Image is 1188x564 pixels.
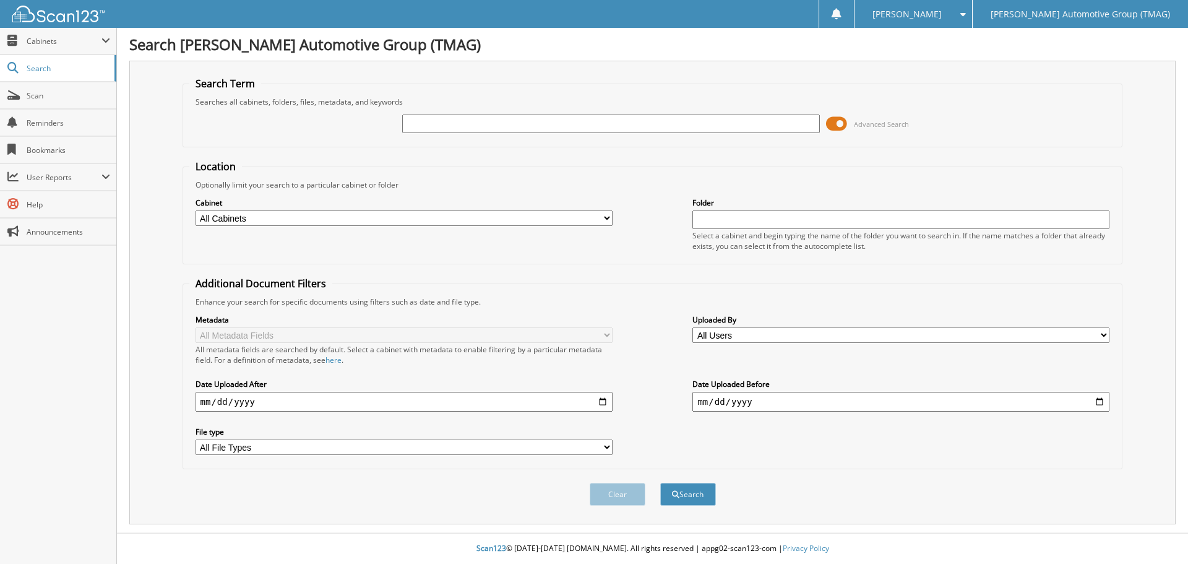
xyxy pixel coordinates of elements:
div: Enhance your search for specific documents using filters such as date and file type. [189,297,1116,307]
input: end [692,392,1109,412]
a: Privacy Policy [783,543,829,553]
span: Cabinets [27,36,101,46]
label: Uploaded By [692,315,1109,325]
h1: Search [PERSON_NAME] Automotive Group (TMAG) [129,34,1176,54]
div: © [DATE]-[DATE] [DOMAIN_NAME]. All rights reserved | appg02-scan123-com | [117,534,1188,564]
div: Searches all cabinets, folders, files, metadata, and keywords [189,97,1116,107]
label: Date Uploaded After [196,379,613,389]
legend: Location [189,160,242,173]
span: [PERSON_NAME] Automotive Group (TMAG) [991,11,1170,18]
span: [PERSON_NAME] [872,11,942,18]
label: File type [196,427,613,437]
img: scan123-logo-white.svg [12,6,105,22]
div: All metadata fields are searched by default. Select a cabinet with metadata to enable filtering b... [196,344,613,365]
span: Bookmarks [27,145,110,155]
span: Search [27,63,108,74]
span: Advanced Search [854,119,909,129]
legend: Search Term [189,77,261,90]
label: Cabinet [196,197,613,208]
a: here [325,355,342,365]
div: Select a cabinet and begin typing the name of the folder you want to search in. If the name match... [692,230,1109,251]
button: Clear [590,483,645,506]
legend: Additional Document Filters [189,277,332,290]
span: Scan [27,90,110,101]
span: Help [27,199,110,210]
label: Folder [692,197,1109,208]
div: Optionally limit your search to a particular cabinet or folder [189,180,1116,190]
button: Search [660,483,716,506]
label: Metadata [196,315,613,325]
label: Date Uploaded Before [692,379,1109,389]
input: start [196,392,613,412]
span: Scan123 [476,543,506,553]
span: User Reports [27,172,101,183]
span: Reminders [27,118,110,128]
span: Announcements [27,227,110,237]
